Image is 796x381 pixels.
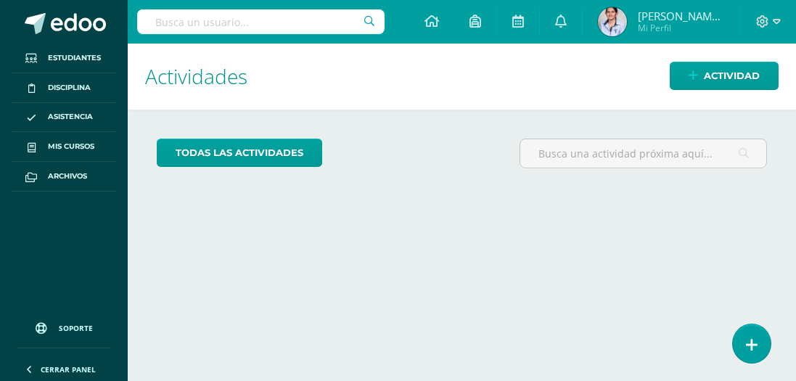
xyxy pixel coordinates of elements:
span: Actividad [704,62,760,89]
a: Actividad [670,62,779,90]
input: Busca una actividad próxima aquí... [520,139,766,168]
span: Archivos [48,171,87,182]
span: [PERSON_NAME] de [PERSON_NAME] [638,9,725,23]
span: Estudiantes [48,52,101,64]
a: Asistencia [12,103,116,133]
span: Mis cursos [48,141,94,152]
span: Disciplina [48,82,91,94]
a: Disciplina [12,73,116,103]
img: 2f7b6a1dd1a10ecf2c11198932961ac6.png [598,7,627,36]
a: Archivos [12,162,116,192]
h1: Actividades [145,44,779,110]
span: Soporte [59,323,93,333]
a: Estudiantes [12,44,116,73]
span: Cerrar panel [41,364,96,374]
a: todas las Actividades [157,139,322,167]
a: Soporte [17,308,110,344]
span: Mi Perfil [638,22,725,34]
span: Asistencia [48,111,93,123]
input: Busca un usuario... [137,9,385,34]
a: Mis cursos [12,132,116,162]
